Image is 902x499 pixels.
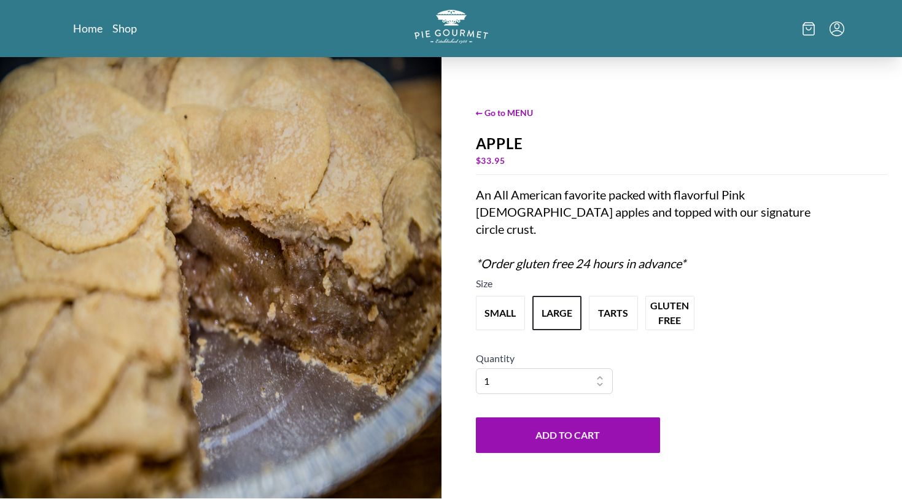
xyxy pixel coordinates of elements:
[476,296,525,330] button: Variant Swatch
[476,186,830,272] div: An All American favorite packed with flavorful Pink [DEMOGRAPHIC_DATA] apples and topped with our...
[476,352,515,364] span: Quantity
[476,256,686,271] em: *Order gluten free 24 hours in advance*
[476,368,613,394] select: Quantity
[476,152,888,169] div: $ 33.95
[476,106,888,119] span: ← Go to MENU
[476,135,888,152] div: Apple
[414,10,488,44] img: logo
[476,277,492,289] span: Size
[112,21,137,36] a: Shop
[476,417,660,453] button: Add to Cart
[73,21,103,36] a: Home
[589,296,638,330] button: Variant Swatch
[414,10,488,47] a: Logo
[532,296,581,330] button: Variant Swatch
[830,21,844,36] button: Menu
[645,296,694,330] button: Variant Swatch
